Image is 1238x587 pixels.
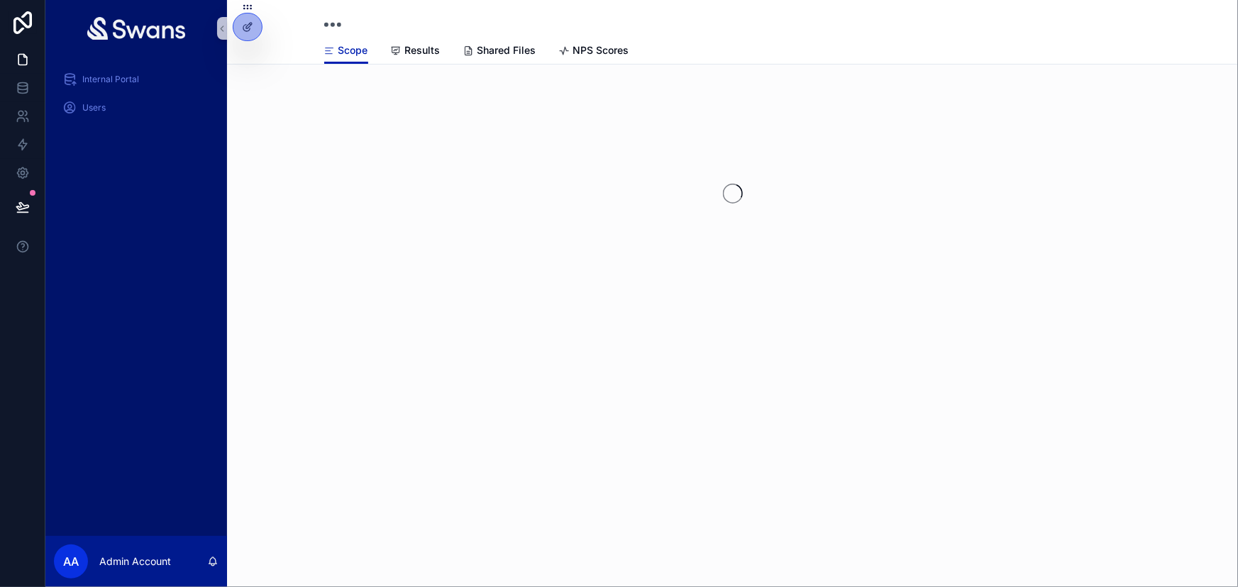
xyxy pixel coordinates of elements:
[324,38,368,65] a: Scope
[338,43,368,57] span: Scope
[87,17,186,40] img: App logo
[559,38,629,66] a: NPS Scores
[391,38,441,66] a: Results
[573,43,629,57] span: NPS Scores
[405,43,441,57] span: Results
[63,553,79,570] span: AA
[99,554,171,569] p: Admin Account
[82,74,139,85] span: Internal Portal
[54,95,219,121] a: Users
[54,67,219,92] a: Internal Portal
[82,102,106,113] span: Users
[463,38,536,66] a: Shared Files
[477,43,536,57] span: Shared Files
[45,57,227,139] div: scrollable content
